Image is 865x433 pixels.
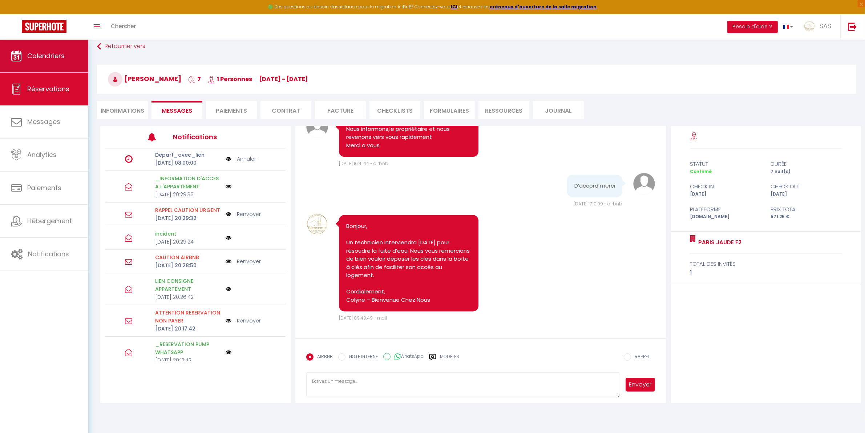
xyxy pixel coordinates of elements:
[155,261,221,269] p: [DATE] 20:28:50
[685,160,766,168] div: statut
[206,101,257,119] li: Paiements
[690,260,842,268] div: total des invités
[155,214,221,222] p: [DATE] 20:29:32
[306,213,328,235] img: 17465107236386.jpg
[424,101,475,119] li: FORMULAIRES
[226,210,231,218] img: NO IMAGE
[173,129,248,145] h3: Notifications
[237,155,256,163] a: Annuler
[97,101,148,119] li: Informations
[339,161,388,167] span: [DATE] 16:41:44 - airbnb
[440,353,459,366] label: Modèles
[685,191,766,198] div: [DATE]
[478,101,529,119] li: Ressources
[766,213,847,220] div: 571.25 €
[226,286,231,292] img: NO IMAGE
[451,4,457,10] a: ICI
[155,293,221,301] p: [DATE] 20:26:42
[820,21,831,31] span: SAS
[155,230,221,238] p: incident
[155,238,221,246] p: [DATE] 20:29:24
[155,277,221,293] p: LIEN CONSIGNE APPARTEMENT
[766,182,847,191] div: check out
[696,238,741,247] a: Paris Jaude F2
[237,317,261,325] a: Renvoyer
[685,205,766,214] div: Plateforme
[27,183,61,192] span: Paiements
[690,168,712,175] span: Confirmé
[260,101,311,119] li: Contrat
[97,40,856,53] a: Retourner vers
[155,151,221,159] p: Depart_avec_lien
[155,253,221,261] p: CAUTION AIRBNB
[226,349,231,355] img: NO IMAGE
[27,51,65,60] span: Calendriers
[27,150,57,159] span: Analytics
[766,168,847,175] div: 7 nuit(s)
[834,400,860,428] iframe: Chat
[162,107,192,115] span: Messages
[226,184,231,189] img: NO IMAGE
[766,160,847,168] div: durée
[188,75,201,83] span: 7
[346,125,471,150] pre: Nous informons,le propriétaire et nous revenons vers vous rapidement Merci a vous
[346,222,471,304] pre: Bonjour, Un technicien interviendra [DATE] pour résoudre la fuite d’eau. Nous vous remercions de ...
[574,182,615,191] pre: D’accord merci
[237,210,261,218] a: Renvoyer
[105,14,141,40] a: Chercher
[799,14,840,40] a: ... SAS
[6,3,28,25] button: Ouvrir le widget de chat LiveChat
[226,257,231,265] img: NO IMAGE
[766,205,847,214] div: Prix total
[727,21,778,33] button: Besoin d'aide ?
[259,75,308,83] span: [DATE] - [DATE]
[155,159,221,167] p: [DATE] 08:00:00
[690,268,842,277] div: 1
[490,4,597,10] a: créneaux d'ouverture de la salle migration
[533,101,584,119] li: Journal
[315,101,366,119] li: Facture
[111,22,136,30] span: Chercher
[314,353,333,361] label: AIRBNB
[626,378,655,392] button: Envoyer
[208,75,252,83] span: 1 Personnes
[28,249,69,258] span: Notifications
[631,353,650,361] label: RAPPEL
[155,309,221,325] p: ATTENTION RESERVATION NON PAYER
[27,216,72,225] span: Hébergement
[685,213,766,220] div: [DOMAIN_NAME]
[155,191,221,199] p: [DATE] 20:29:36
[766,191,847,198] div: [DATE]
[306,116,328,138] img: avatar.png
[633,173,655,195] img: avatar.png
[155,325,221,333] p: [DATE] 20:17:42
[804,21,815,32] img: ...
[345,353,378,361] label: NOTE INTERNE
[226,317,231,325] img: NO IMAGE
[369,101,420,119] li: CHECKLISTS
[685,182,766,191] div: check in
[574,201,622,207] span: [DATE] 17:10:09 - airbnb
[391,353,424,361] label: WhatsApp
[27,117,60,126] span: Messages
[155,175,221,191] p: _INFORMATION D'ACCES A L'APPARTEMENT
[155,356,221,364] p: [DATE] 20:17:42
[226,155,231,163] img: NO IMAGE
[848,22,857,31] img: logout
[108,74,181,83] span: [PERSON_NAME]
[339,315,387,321] span: [DATE] 09:49:49 - mail
[237,257,261,265] a: Renvoyer
[155,340,221,356] p: _RESERVATION PUMP WHATSAPP
[155,206,221,214] p: RAPPEL CAUTION URGENT
[22,20,66,33] img: Super Booking
[27,84,69,93] span: Réservations
[226,235,231,241] img: NO IMAGE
